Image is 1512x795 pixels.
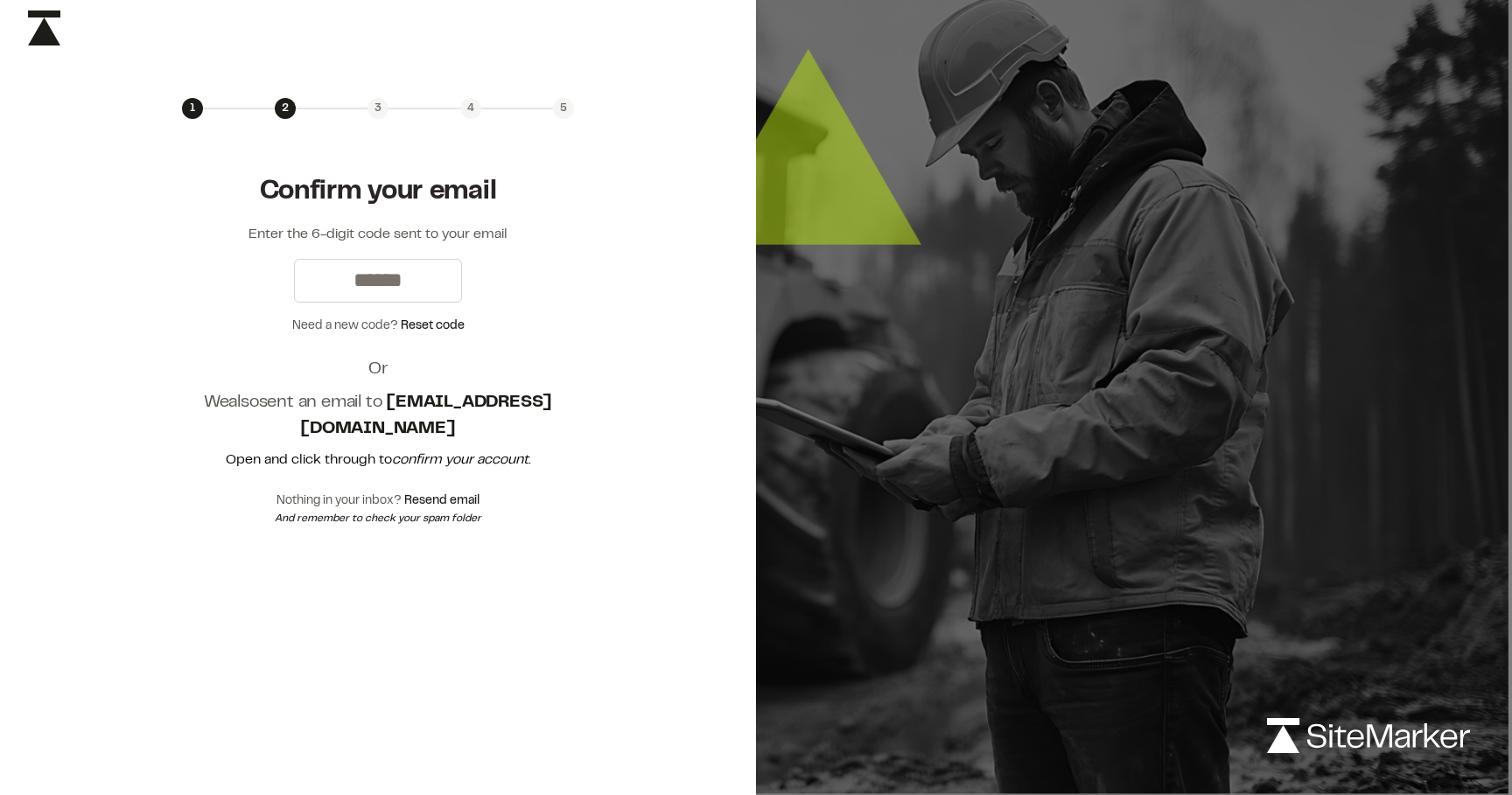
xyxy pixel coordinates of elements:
p: Enter the 6-digit code sent to your email [182,224,574,245]
img: logo-white-rebrand.svg [1267,718,1470,753]
strong: [EMAIL_ADDRESS][DOMAIN_NAME] [300,395,552,436]
button: Reset code [401,317,465,336]
h1: Confirm your email [182,175,574,210]
div: 4 [460,98,481,119]
button: Resend email [404,492,479,511]
div: 3 [367,98,388,119]
em: confirm your account [392,454,528,466]
div: Need a new code? [182,317,574,336]
h2: Or [182,357,574,383]
p: Open and click through to . [182,450,574,471]
div: 1 [182,98,203,119]
h1: We also sent an email to [182,390,574,443]
div: 2 [275,98,296,119]
div: And remember to check your spam folder [182,511,574,527]
img: icon-black-rebrand.svg [28,10,60,45]
div: 5 [553,98,574,119]
div: Nothing in your inbox? [182,492,574,511]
